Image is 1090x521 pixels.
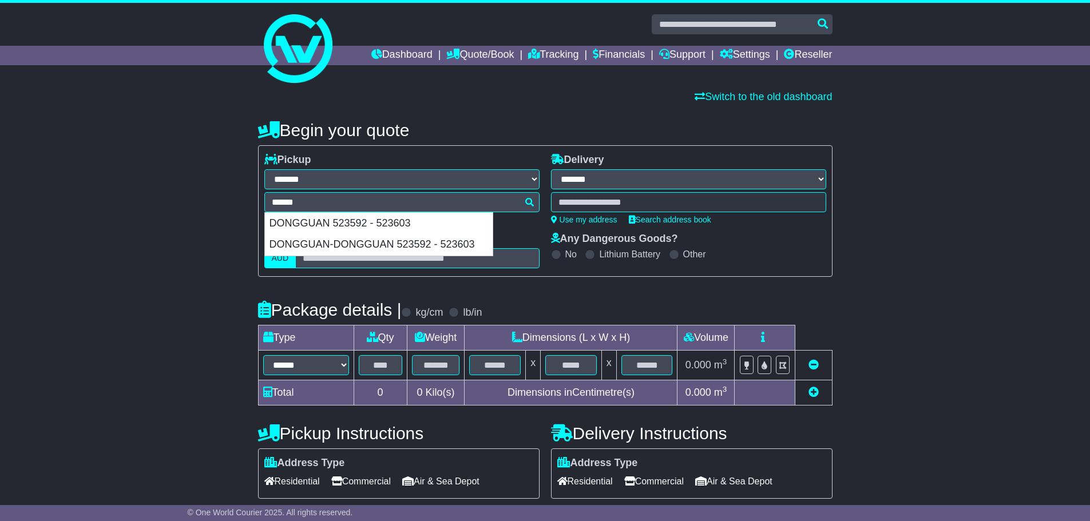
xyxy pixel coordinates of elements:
[371,46,433,65] a: Dashboard
[565,249,577,260] label: No
[723,385,727,393] sup: 3
[808,387,819,398] a: Add new item
[258,325,354,351] td: Type
[551,233,678,245] label: Any Dangerous Goods?
[264,248,296,268] label: AUD
[695,472,772,490] span: Air & Sea Depot
[265,234,493,256] div: DONGGUAN-DONGGUAN 523592 - 523603
[557,457,638,470] label: Address Type
[526,351,541,380] td: x
[685,359,711,371] span: 0.000
[685,387,711,398] span: 0.000
[720,46,770,65] a: Settings
[258,121,833,140] h4: Begin your quote
[264,457,345,470] label: Address Type
[407,380,465,405] td: Kilo(s)
[714,359,727,371] span: m
[629,215,711,224] a: Search address book
[659,46,705,65] a: Support
[188,508,353,517] span: © One World Courier 2025. All rights reserved.
[465,325,677,351] td: Dimensions (L x W x H)
[528,46,578,65] a: Tracking
[264,192,540,212] typeahead: Please provide city
[446,46,514,65] a: Quote/Book
[723,357,727,366] sup: 3
[683,249,706,260] label: Other
[415,307,443,319] label: kg/cm
[593,46,645,65] a: Financials
[354,325,407,351] td: Qty
[258,300,402,319] h4: Package details |
[601,351,616,380] td: x
[465,380,677,405] td: Dimensions in Centimetre(s)
[551,154,604,166] label: Delivery
[331,472,391,490] span: Commercial
[599,249,660,260] label: Lithium Battery
[695,91,832,102] a: Switch to the old dashboard
[264,472,320,490] span: Residential
[264,154,311,166] label: Pickup
[808,359,819,371] a: Remove this item
[557,472,613,490] span: Residential
[402,472,479,490] span: Air & Sea Depot
[551,215,617,224] a: Use my address
[265,213,493,234] div: DONGGUAN 523592 - 523603
[463,307,482,319] label: lb/in
[677,325,735,351] td: Volume
[258,424,540,443] h4: Pickup Instructions
[258,380,354,405] td: Total
[551,424,833,443] h4: Delivery Instructions
[417,387,422,398] span: 0
[624,472,684,490] span: Commercial
[784,46,832,65] a: Reseller
[714,387,727,398] span: m
[407,325,465,351] td: Weight
[354,380,407,405] td: 0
